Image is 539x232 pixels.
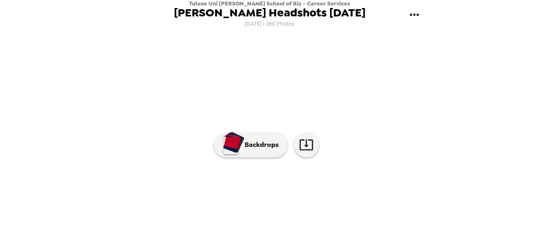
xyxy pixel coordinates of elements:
[400,1,428,29] button: gallery menu
[374,185,438,229] img: gallery
[237,185,302,229] img: gallery
[214,132,288,157] button: Backdrops
[174,7,366,19] span: [PERSON_NAME] Headshots [DATE]
[245,19,294,30] span: [DATE] • 260 Photos
[240,140,279,150] p: Backdrops
[306,185,370,229] img: gallery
